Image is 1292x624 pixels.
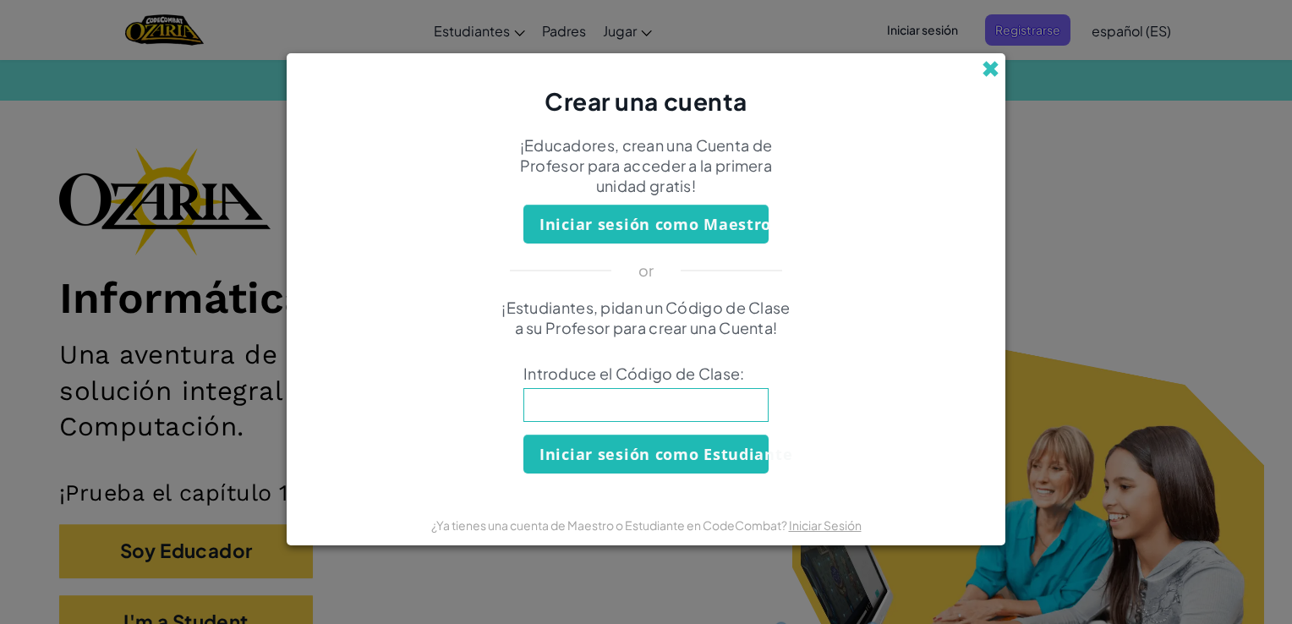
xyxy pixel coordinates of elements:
span: Introduce el Código de Clase: [523,364,769,384]
p: or [638,260,654,281]
p: ¡Estudiantes, pidan un Código de Clase a su Profesor para crear una Cuenta! [498,298,794,338]
button: Iniciar sesión como Estudiante [523,435,769,473]
p: ¡Educadores, crean una Cuenta de Profesor para acceder a la primera unidad gratis! [498,135,794,196]
span: Crear una cuenta [545,86,747,116]
span: ¿Ya tienes una cuenta de Maestro o Estudiante en CodeCombat? [431,517,789,533]
button: Iniciar sesión como Maestro [523,205,769,244]
a: Iniciar Sesión [789,517,862,533]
